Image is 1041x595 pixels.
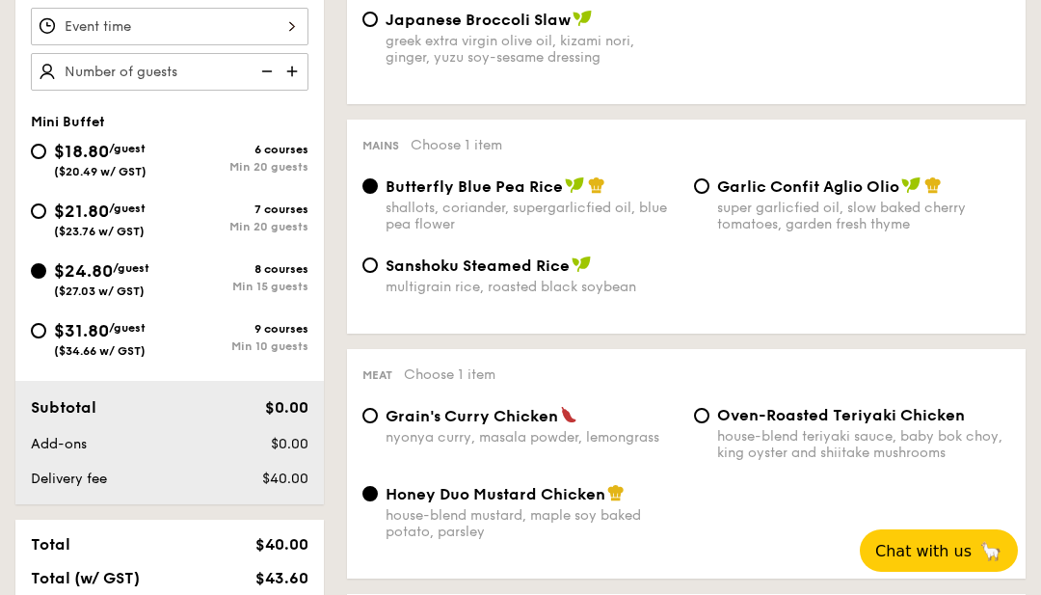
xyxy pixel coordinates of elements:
span: ($20.49 w/ GST) [54,165,147,178]
div: house-blend mustard, maple soy baked potato, parsley [386,507,679,540]
span: Mains [362,139,399,152]
input: $18.80/guest($20.49 w/ GST)6 coursesMin 20 guests [31,144,46,159]
div: 9 courses [170,322,308,336]
input: Number of guests [31,53,308,91]
img: icon-vegan.f8ff3823.svg [901,176,921,194]
span: $0.00 [271,436,308,452]
img: icon-vegan.f8ff3823.svg [573,10,592,27]
span: Japanese Broccoli Slaw [386,11,571,29]
img: icon-chef-hat.a58ddaea.svg [607,484,625,501]
span: $18.80 [54,141,109,162]
span: ($27.03 w/ GST) [54,284,145,298]
span: ($23.76 w/ GST) [54,225,145,238]
span: $40.00 [262,471,308,487]
span: Meat [362,368,392,382]
span: Grain's Curry Chicken [386,407,558,425]
span: Add-ons [31,436,87,452]
span: ($34.66 w/ GST) [54,344,146,358]
span: /guest [109,202,146,215]
div: super garlicfied oil, slow baked cherry tomatoes, garden fresh thyme [717,200,1010,232]
input: Grain's Curry Chickennyonya curry, masala powder, lemongrass [362,408,378,423]
span: $43.60 [255,569,308,587]
span: /guest [109,142,146,155]
input: Japanese Broccoli Slawgreek extra virgin olive oil, kizami nori, ginger, yuzu soy-sesame dressing [362,12,378,27]
span: Sanshoku Steamed Rice [386,257,570,275]
div: multigrain rice, roasted black soybean [386,279,679,295]
span: Chat with us [875,542,972,560]
span: Total (w/ GST) [31,569,140,587]
div: house-blend teriyaki sauce, baby bok choy, king oyster and shiitake mushrooms [717,428,1010,461]
div: 6 courses [170,143,308,156]
button: Chat with us🦙 [860,529,1018,572]
span: Oven-Roasted Teriyaki Chicken [717,406,965,424]
input: Honey Duo Mustard Chickenhouse-blend mustard, maple soy baked potato, parsley [362,486,378,501]
div: Min 15 guests [170,280,308,293]
span: 🦙 [979,540,1002,562]
input: $21.80/guest($23.76 w/ GST)7 coursesMin 20 guests [31,203,46,219]
span: Subtotal [31,398,96,417]
img: icon-reduce.1d2dbef1.svg [251,53,280,90]
img: icon-spicy.37a8142b.svg [560,406,577,423]
span: Mini Buffet [31,114,105,130]
span: Choose 1 item [404,366,495,383]
span: /guest [109,321,146,335]
div: Min 20 guests [170,220,308,233]
span: Butterfly Blue Pea Rice [386,177,563,196]
div: Min 20 guests [170,160,308,174]
input: Oven-Roasted Teriyaki Chickenhouse-blend teriyaki sauce, baby bok choy, king oyster and shiitake ... [694,408,709,423]
div: greek extra virgin olive oil, kizami nori, ginger, yuzu soy-sesame dressing [386,33,679,66]
span: Total [31,535,70,554]
span: $31.80 [54,320,109,341]
img: icon-add.58712e84.svg [280,53,308,90]
input: $31.80/guest($34.66 w/ GST)9 coursesMin 10 guests [31,323,46,338]
span: /guest [113,261,149,275]
span: $24.80 [54,260,113,282]
div: 8 courses [170,262,308,276]
div: shallots, coriander, supergarlicfied oil, blue pea flower [386,200,679,232]
input: Butterfly Blue Pea Riceshallots, coriander, supergarlicfied oil, blue pea flower [362,178,378,194]
img: icon-chef-hat.a58ddaea.svg [588,176,605,194]
div: 7 courses [170,203,308,216]
div: nyonya curry, masala powder, lemongrass [386,429,679,446]
img: icon-vegan.f8ff3823.svg [565,176,584,194]
span: Delivery fee [31,471,107,487]
span: Garlic Confit Aglio Olio [717,177,899,196]
input: $24.80/guest($27.03 w/ GST)8 coursesMin 15 guests [31,263,46,279]
span: Choose 1 item [411,137,502,153]
input: Garlic Confit Aglio Oliosuper garlicfied oil, slow baked cherry tomatoes, garden fresh thyme [694,178,709,194]
img: icon-vegan.f8ff3823.svg [572,256,591,273]
span: $21.80 [54,201,109,222]
input: Event time [31,8,308,45]
span: $0.00 [265,398,308,417]
img: icon-chef-hat.a58ddaea.svg [924,176,942,194]
input: Sanshoku Steamed Ricemultigrain rice, roasted black soybean [362,257,378,273]
div: Min 10 guests [170,339,308,353]
span: $40.00 [255,535,308,554]
span: Honey Duo Mustard Chicken [386,485,605,503]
